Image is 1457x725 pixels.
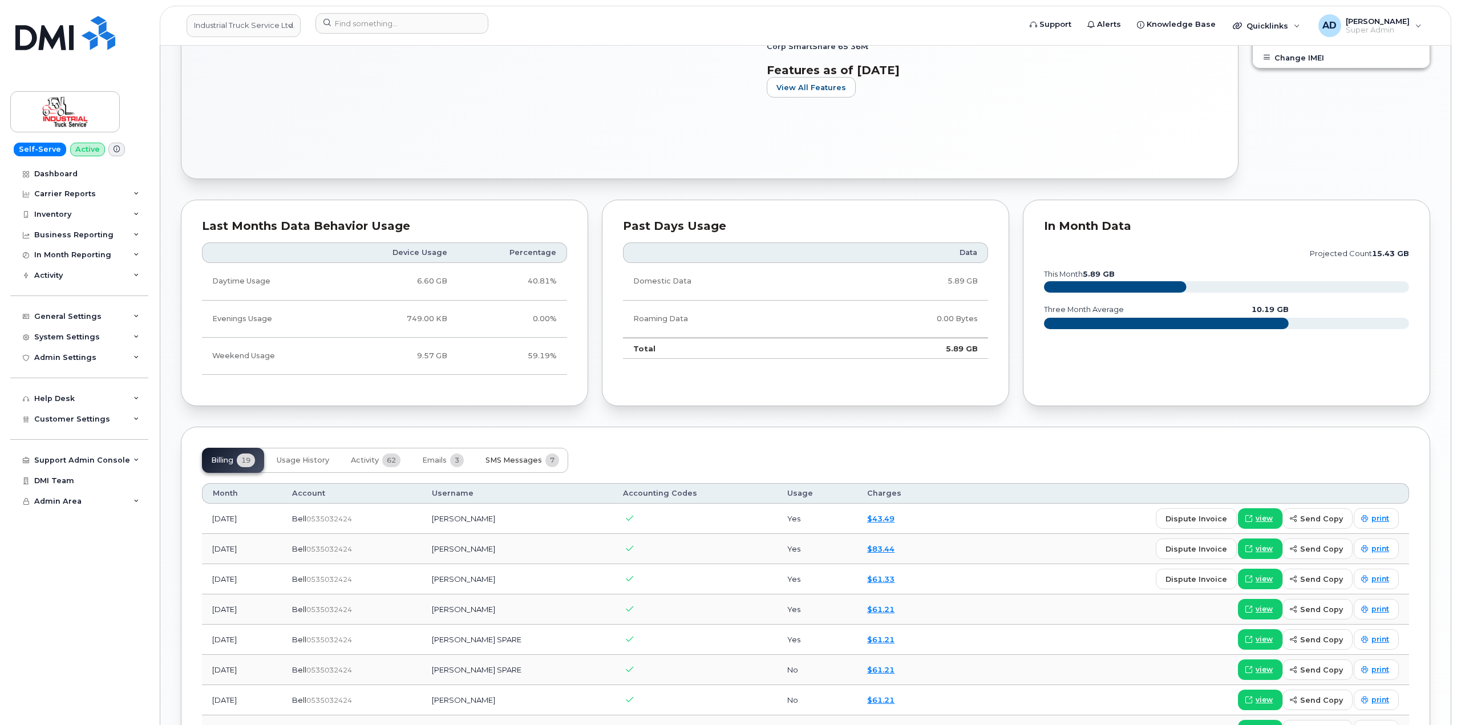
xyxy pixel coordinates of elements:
[1300,544,1343,554] span: send copy
[1165,574,1227,585] span: dispute invoice
[777,685,857,715] td: No
[1253,47,1430,68] button: Change IMEI
[1256,665,1273,675] span: view
[292,514,306,523] span: Bell
[202,685,282,715] td: [DATE]
[828,338,988,359] td: 5.89 GB
[202,594,282,625] td: [DATE]
[187,14,301,37] a: Industrial Truck Service Ltd.
[336,301,458,338] td: 749.00 KB
[202,338,336,375] td: Weekend Usage
[1238,599,1282,619] a: view
[1354,629,1399,650] a: print
[1079,13,1129,36] a: Alerts
[277,456,329,465] span: Usage History
[202,263,336,300] td: Daytime Usage
[1371,665,1389,675] span: print
[767,77,856,98] button: View All Features
[1354,599,1399,619] a: print
[777,564,857,594] td: Yes
[777,504,857,534] td: Yes
[1282,629,1353,650] button: send copy
[1129,13,1224,36] a: Knowledge Base
[1156,508,1237,529] button: dispute invoice
[767,42,874,51] span: Corp SmartShare 65 36M
[1044,221,1409,232] div: In Month Data
[202,221,567,232] div: Last Months Data Behavior Usage
[1300,634,1343,645] span: send copy
[777,625,857,655] td: Yes
[422,483,613,504] th: Username
[202,655,282,685] td: [DATE]
[306,575,352,584] span: 0535032424
[1238,690,1282,710] a: view
[422,625,613,655] td: [PERSON_NAME] SPARE
[1310,14,1430,37] div: Adil Derdak
[1238,629,1282,650] a: view
[767,63,1197,77] h3: Features as of [DATE]
[1282,508,1353,529] button: send copy
[458,301,567,338] td: 0.00%
[1156,569,1237,589] button: dispute invoice
[422,534,613,564] td: [PERSON_NAME]
[1252,305,1289,314] text: 10.19 GB
[777,655,857,685] td: No
[1282,599,1353,619] button: send copy
[202,504,282,534] td: [DATE]
[458,338,567,375] td: 59.19%
[1238,659,1282,680] a: view
[292,635,306,644] span: Bell
[1346,17,1410,26] span: [PERSON_NAME]
[1371,574,1389,584] span: print
[828,263,988,300] td: 5.89 GB
[1371,695,1389,705] span: print
[202,301,336,338] td: Evenings Usage
[1039,19,1071,30] span: Support
[1300,574,1343,585] span: send copy
[1246,21,1288,30] span: Quicklinks
[306,605,352,614] span: 0535032424
[485,456,542,465] span: SMS Messages
[1322,19,1337,33] span: AD
[458,242,567,263] th: Percentage
[1354,508,1399,529] a: print
[282,483,422,504] th: Account
[1371,634,1389,645] span: print
[1097,19,1121,30] span: Alerts
[1083,270,1115,278] tspan: 5.89 GB
[777,594,857,625] td: Yes
[422,456,447,465] span: Emails
[1354,538,1399,559] a: print
[292,574,306,584] span: Bell
[1282,569,1353,589] button: send copy
[1346,26,1410,35] span: Super Admin
[1300,695,1343,706] span: send copy
[306,635,352,644] span: 0535032424
[222,28,300,47] span: included this month
[202,564,282,594] td: [DATE]
[306,696,352,704] span: 0535032424
[1256,695,1273,705] span: view
[351,456,379,465] span: Activity
[202,625,282,655] td: [DATE]
[777,483,857,504] th: Usage
[1256,544,1273,554] span: view
[1371,513,1389,524] span: print
[1300,604,1343,615] span: send copy
[623,338,828,359] td: Total
[336,263,458,300] td: 6.60 GB
[828,301,988,338] td: 0.00 Bytes
[1354,690,1399,710] a: print
[623,221,988,232] div: Past Days Usage
[458,263,567,300] td: 40.81%
[1238,569,1282,589] a: view
[422,655,613,685] td: [PERSON_NAME] SPARE
[422,564,613,594] td: [PERSON_NAME]
[867,665,895,674] a: $61.21
[422,685,613,715] td: [PERSON_NAME]
[613,483,777,504] th: Accounting Codes
[1165,513,1227,524] span: dispute invoice
[292,665,306,674] span: Bell
[1256,604,1273,614] span: view
[1282,659,1353,680] button: send copy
